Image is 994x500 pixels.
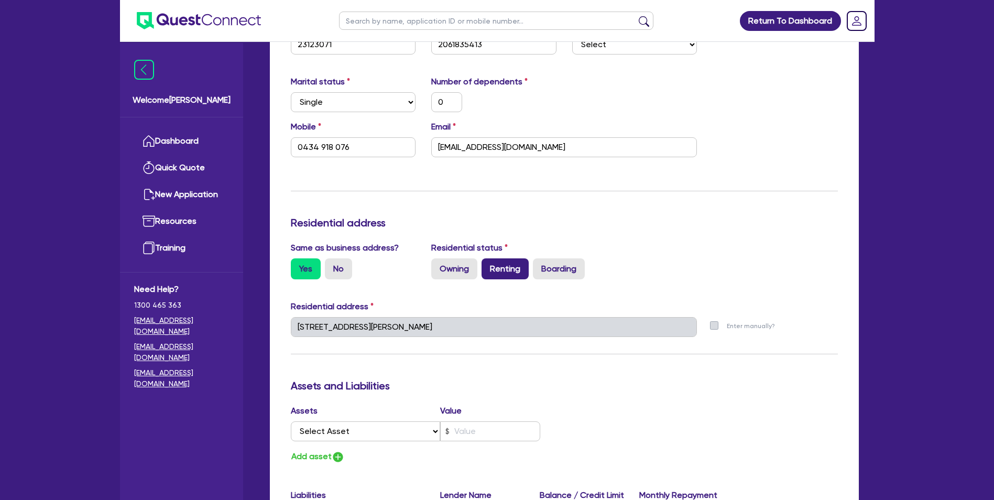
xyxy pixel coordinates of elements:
label: Residential status [431,242,508,254]
a: Dropdown toggle [843,7,870,35]
input: Search by name, application ID or mobile number... [339,12,653,30]
a: [EMAIL_ADDRESS][DOMAIN_NAME] [134,367,229,389]
label: Owning [431,258,477,279]
label: Yes [291,258,321,279]
span: Need Help? [134,283,229,296]
span: 1300 465 363 [134,300,229,311]
label: Assets [291,405,441,417]
label: Email [431,121,456,133]
img: quest-connect-logo-blue [137,12,261,29]
span: Welcome [PERSON_NAME] [133,94,231,106]
input: Value [440,421,540,441]
img: quick-quote [143,161,155,174]
a: Return To Dashboard [740,11,841,31]
label: No [325,258,352,279]
label: Marital status [291,75,350,88]
label: Value [440,405,462,417]
h3: Residential address [291,216,838,229]
h3: Assets and Liabilities [291,379,838,392]
a: Resources [134,208,229,235]
img: new-application [143,188,155,201]
a: New Application [134,181,229,208]
label: Mobile [291,121,321,133]
a: Quick Quote [134,155,229,181]
label: Same as business address? [291,242,399,254]
button: Add asset [291,450,345,464]
label: Number of dependents [431,75,528,88]
img: resources [143,215,155,227]
label: Renting [482,258,529,279]
label: Enter manually? [727,321,775,331]
a: Training [134,235,229,262]
label: Boarding [533,258,585,279]
a: [EMAIL_ADDRESS][DOMAIN_NAME] [134,341,229,363]
img: icon-menu-close [134,60,154,80]
label: Residential address [291,300,374,313]
a: [EMAIL_ADDRESS][DOMAIN_NAME] [134,315,229,337]
img: icon-add [332,451,344,463]
img: training [143,242,155,254]
a: Dashboard [134,128,229,155]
